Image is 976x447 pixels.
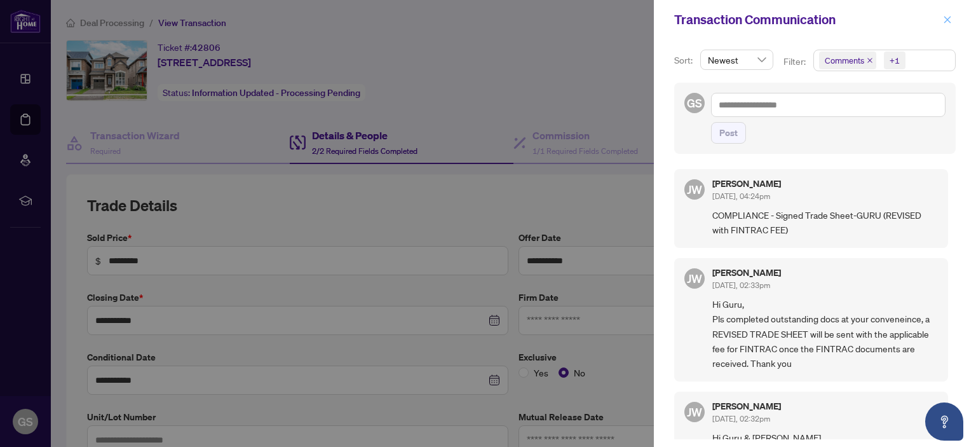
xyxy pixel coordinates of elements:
div: Transaction Communication [674,10,939,29]
span: Comments [819,52,876,69]
span: close [943,15,952,24]
span: [DATE], 02:32pm [712,414,770,423]
span: JW [687,403,702,421]
span: Comments [825,54,864,67]
span: close [867,57,873,64]
span: [DATE], 02:33pm [712,280,770,290]
h5: [PERSON_NAME] [712,402,781,411]
span: Hi Guru, Pls completed outstanding docs at your conveneince, a REVISED TRADE SHEET will be sent w... [712,297,938,371]
span: [DATE], 04:24pm [712,191,770,201]
span: JW [687,181,702,198]
button: Post [711,122,746,144]
span: JW [687,270,702,287]
h5: [PERSON_NAME] [712,179,781,188]
span: COMPLIANCE - Signed Trade Sheet-GURU (REVISED with FINTRAC FEE) [712,208,938,238]
span: Newest [708,50,766,69]
h5: [PERSON_NAME] [712,268,781,277]
button: Open asap [925,402,963,441]
div: +1 [890,54,900,67]
p: Filter: [783,55,808,69]
p: Sort: [674,53,695,67]
span: GS [687,94,702,112]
